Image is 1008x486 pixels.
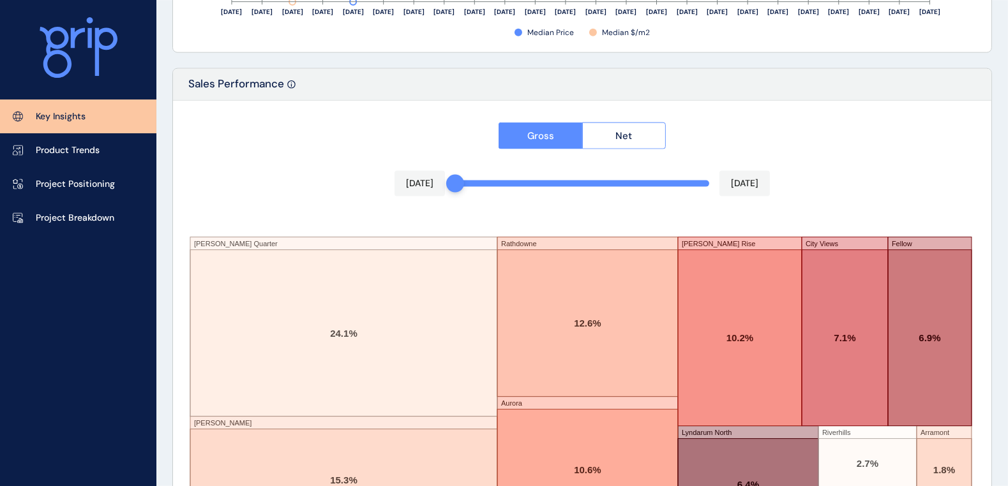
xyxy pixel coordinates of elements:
p: Sales Performance [188,77,284,100]
p: [DATE] [731,177,758,190]
p: Project Breakdown [36,212,114,225]
p: Project Positioning [36,178,115,191]
p: [DATE] [406,177,433,190]
button: Net [582,122,666,149]
p: Product Trends [36,144,100,157]
span: Median $/m2 [602,27,650,38]
button: Gross [499,122,582,149]
p: Key Insights [36,110,86,123]
span: Median Price [527,27,574,38]
span: Gross [527,129,554,142]
span: Net [615,129,632,142]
